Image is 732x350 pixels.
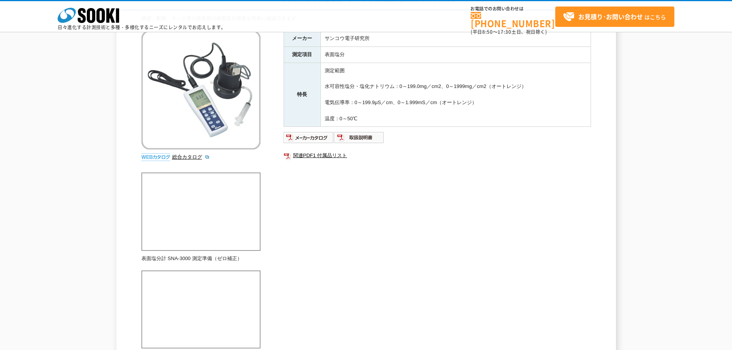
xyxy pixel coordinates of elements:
[172,154,210,160] a: 総合カタログ
[578,12,643,21] strong: お見積り･お問い合わせ
[482,28,493,35] span: 8:50
[320,63,591,127] td: 測定範囲 水可容性塩分・塩化ナトリウム：0～199.0mg／cm2、0～1999mg／cm2（オートレンジ） 電気伝導率：0～199.9μS／cm、0～1.999mS／cm（オートレンジ） 温度...
[320,46,591,63] td: 表面塩分
[284,46,320,63] th: 測定項目
[334,137,384,143] a: 取扱説明書
[141,30,261,149] img: ポータブル表面塩分計 SNA-3000
[284,63,320,127] th: 特長
[334,131,384,144] img: 取扱説明書
[471,12,555,28] a: [PHONE_NUMBER]
[284,137,334,143] a: メーカーカタログ
[471,28,547,35] span: (平日 ～ 土日、祝日除く)
[58,25,226,30] p: 日々進化する計測技術と多種・多様化するニーズにレンタルでお応えします。
[284,131,334,144] img: メーカーカタログ
[555,7,674,27] a: お見積り･お問い合わせはこちら
[471,7,555,11] span: お電話でのお問い合わせは
[320,31,591,47] td: サンコウ電子研究所
[284,31,320,47] th: メーカー
[141,153,170,161] img: webカタログ
[498,28,511,35] span: 17:30
[284,151,591,161] a: 関連PDF1 付属品リスト
[563,11,666,23] span: はこちら
[141,255,261,263] p: 表面塩分計 SNA-3000 測定準備（ゼロ補正）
